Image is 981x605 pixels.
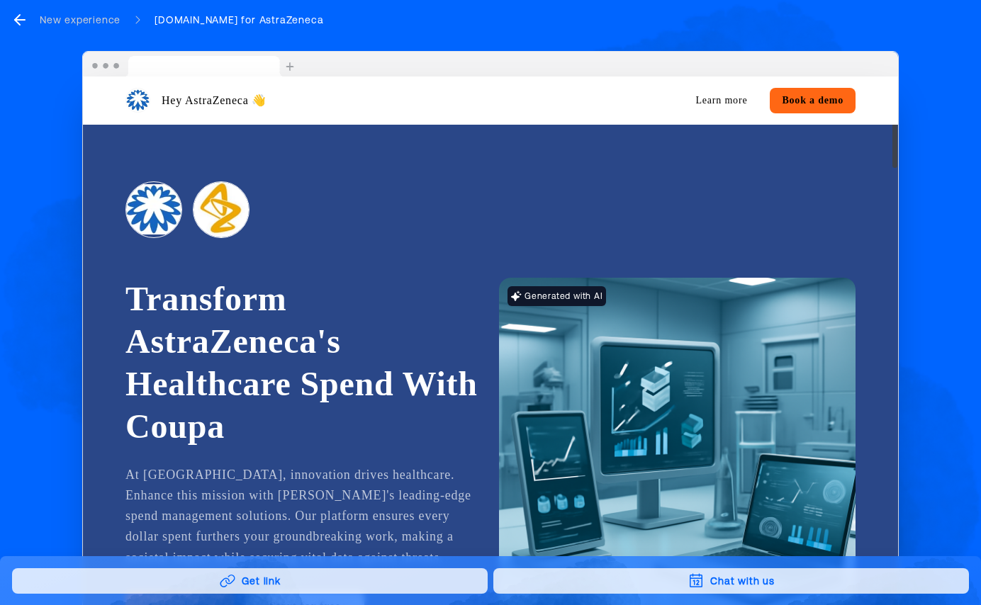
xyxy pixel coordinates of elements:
[493,568,969,594] button: Chat with us
[12,568,488,594] button: Get link
[40,13,120,27] div: New experience
[11,11,28,28] svg: go back
[83,52,301,77] img: Browser topbar
[155,13,323,27] div: [DOMAIN_NAME] for AstraZeneca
